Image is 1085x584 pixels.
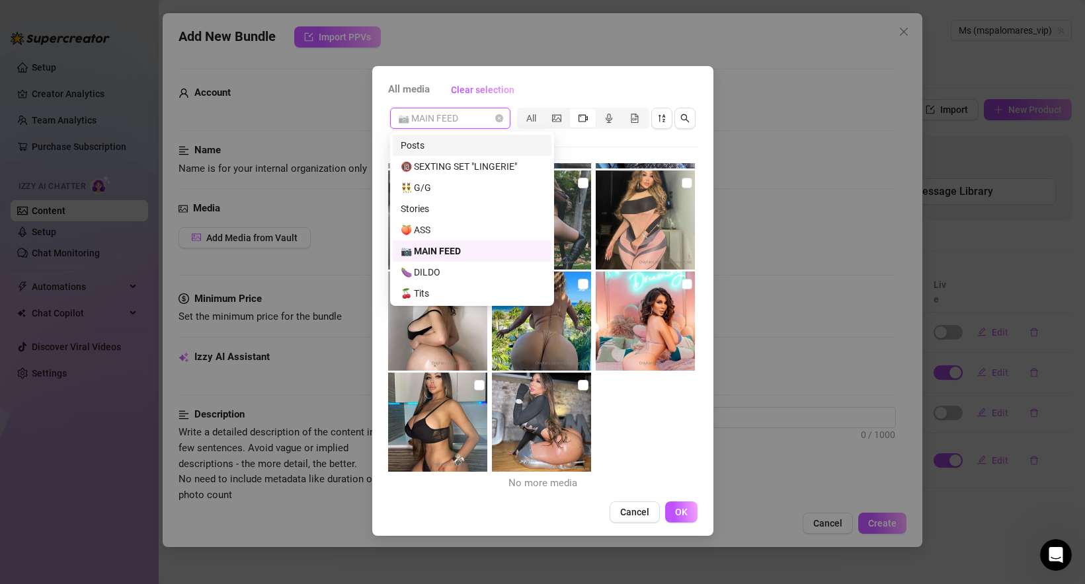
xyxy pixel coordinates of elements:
[665,501,698,523] button: OK
[610,501,660,523] button: Cancel
[518,109,544,128] div: All
[175,490,280,501] a: Open in help center
[388,82,430,98] span: All media
[393,156,551,177] div: 🔞 SEXTING SET "LINGERIE"
[401,180,543,195] div: 👯‍♂️ G/G
[517,108,649,129] div: segmented control
[401,244,543,258] div: 📷 MAIN FEED
[393,198,551,219] div: Stories
[210,447,245,474] span: neutral face reaction
[675,507,688,517] span: OK
[16,434,439,449] div: Did this answer your question?
[596,170,695,270] img: media
[508,476,577,492] span: No more media
[401,286,543,301] div: 🍒 Tits
[495,114,503,122] span: close-circle
[451,85,514,95] span: Clear selection
[393,177,551,198] div: 👯‍♂️ G/G
[218,447,237,474] span: 😐
[604,114,614,123] span: audio
[393,240,551,262] div: 📷 MAIN FEED
[620,507,649,517] span: Cancel
[388,272,487,371] img: media
[1040,539,1072,571] iframe: Intercom live chat
[657,114,666,123] span: sort-descending
[401,265,543,279] div: 🍆 DILDO
[596,272,695,371] img: media
[393,262,551,283] div: 🍆 DILDO
[393,135,551,156] div: Posts
[398,108,502,128] span: 📷 MAIN FEED
[252,447,271,474] span: 😃
[492,373,591,472] img: media
[393,283,551,304] div: 🍒 Tits
[680,114,690,123] span: search
[183,447,202,474] span: 😞
[176,447,210,474] span: disappointed reaction
[579,114,588,123] span: video-camera
[651,108,672,129] button: sort-descending
[9,5,34,30] button: go back
[388,373,487,472] img: media
[422,5,446,29] div: Close
[440,79,525,100] button: Clear selection
[397,5,422,30] button: Collapse window
[245,447,279,474] span: smiley reaction
[401,159,543,174] div: 🔞 SEXTING SET "LINGERIE"
[401,201,543,216] div: Stories
[401,138,543,153] div: Posts
[630,114,639,123] span: file-gif
[388,170,487,270] img: media
[552,114,561,123] span: picture
[492,272,591,371] img: media
[401,223,543,237] div: 🍑 ASS
[393,219,551,240] div: 🍑 ASS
